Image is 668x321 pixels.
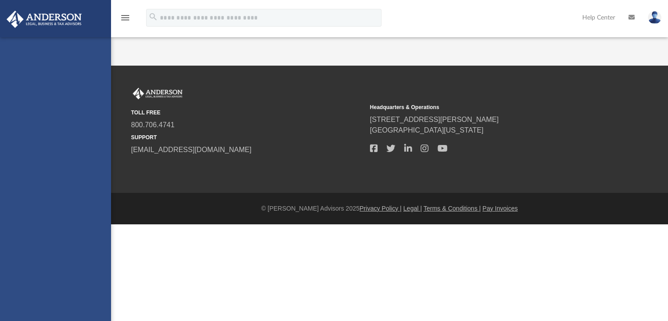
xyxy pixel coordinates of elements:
a: [EMAIL_ADDRESS][DOMAIN_NAME] [131,146,251,153]
i: menu [120,12,131,23]
img: User Pic [648,11,661,24]
small: TOLL FREE [131,109,364,117]
i: search [148,12,158,22]
img: Anderson Advisors Platinum Portal [4,11,84,28]
img: Anderson Advisors Platinum Portal [131,88,184,99]
a: [GEOGRAPHIC_DATA][US_STATE] [370,126,484,134]
a: Legal | [403,205,422,212]
div: © [PERSON_NAME] Advisors 2025 [111,204,668,213]
a: Pay Invoices [482,205,517,212]
a: [STREET_ADDRESS][PERSON_NAME] [370,116,499,123]
a: Terms & Conditions | [424,205,481,212]
a: Privacy Policy | [360,205,402,212]
a: menu [120,17,131,23]
small: Headquarters & Operations [370,103,603,111]
small: SUPPORT [131,133,364,141]
a: 800.706.4741 [131,121,175,129]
